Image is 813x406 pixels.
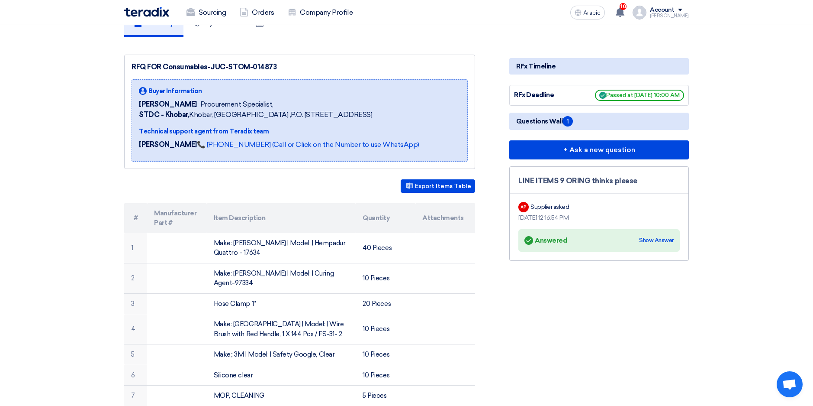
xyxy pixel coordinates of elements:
[401,179,475,193] button: Export Items Table
[139,110,372,119] font: Khobar, [GEOGRAPHIC_DATA] ,P.O. [STREET_ADDRESS]
[124,203,147,233] th: #
[266,19,319,27] font: Purchase Orders
[203,19,237,27] font: My Offers
[124,293,147,314] td: 3
[518,213,680,222] div: [DATE] 12:16:54 PM
[606,92,680,98] font: Passed at [DATE] 10:00 AM
[356,263,415,293] td: 10 Pieces
[356,314,415,344] td: 10 Pieces
[530,202,569,211] div: Supplier asked
[233,3,281,22] a: Orders
[124,233,147,263] td: 1
[214,320,344,338] font: Make: [GEOGRAPHIC_DATA] | Model: | Wire Brush with Red Handle, 1 X 144 Pcs / FS-31- 2
[124,263,147,293] td: 2
[252,7,274,18] font: Orders
[356,203,415,233] th: Quantity
[124,7,169,17] img: Teradix logo
[300,7,353,18] font: Company Profile
[509,140,689,159] button: + Ask a new question
[356,344,415,365] td: 10 Pieces
[562,116,573,127] span: 1
[516,117,562,125] font: Questions Wall
[139,140,197,149] strong: [PERSON_NAME]
[139,127,419,136] div: Technical support agent from Teradix team
[518,175,680,187] div: LINE ITEMS 9 ORING thinks please
[139,99,197,110] span: [PERSON_NAME]
[650,13,689,18] div: [PERSON_NAME]
[356,365,415,386] td: 10 Pieces
[620,3,627,10] span: 10
[147,203,207,233] th: Manufacturer Part #
[132,62,468,72] div: RFQ FOR Consumables-JUC-STOM-014873
[650,6,675,14] div: Account
[214,392,264,400] font: MOP, CLEANING
[214,371,253,379] font: Silicone clear
[777,371,803,397] a: Open chat
[633,6,646,19] img: profile_test.png
[124,314,147,344] td: 4
[124,365,147,386] td: 6
[570,6,605,19] button: Arabic
[214,300,256,308] font: Hose Clamp 1''
[207,203,356,233] th: Item Description
[180,3,233,22] a: Sourcing
[639,236,674,245] div: Show Answer
[356,233,415,263] td: 40 Pieces
[535,236,567,246] font: Answered
[124,344,147,365] td: 5
[415,182,471,190] font: Export Items Table
[197,140,419,149] a: 📞 [PHONE_NUMBER] (Call or Click on the Number to use WhatsApp)
[214,270,334,287] font: Make: [PERSON_NAME] | Model: | Curing Agent-97334
[199,7,226,18] font: Sourcing
[356,293,415,314] td: 20 Pieces
[148,87,202,96] span: Buyer Information
[514,90,579,100] div: RFx Deadline
[583,10,601,16] span: Arabic
[415,203,475,233] th: Attachments
[144,19,174,27] font: Summary
[518,202,529,212] div: AP
[139,110,189,119] b: STDC - Khobar,
[214,239,345,257] font: Make: [PERSON_NAME] | Model: | Hempadur Quattro - 17634
[200,99,273,110] span: Procurement Specialist,
[214,351,334,358] font: Make;: 3M | Model: | Safety Google, Clear
[509,58,689,75] div: RFx Timeline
